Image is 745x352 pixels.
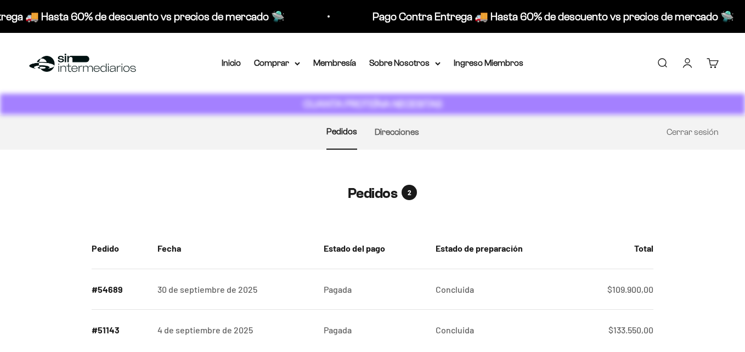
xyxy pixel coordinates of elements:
[222,58,241,67] a: Inicio
[149,228,315,269] th: Fecha
[667,127,719,137] a: Cerrar sesión
[315,269,427,310] td: Pagada
[326,127,357,136] a: Pedidos
[315,228,427,269] th: Estado del pago
[575,228,653,269] th: Total
[92,310,149,350] td: #51143
[313,58,356,67] a: Membresía
[149,269,315,310] td: 30 de septiembre de 2025
[254,56,300,70] summary: Comprar
[92,269,149,310] td: #54689
[348,185,397,202] h1: Pedidos
[427,269,575,310] td: Concluida
[427,310,575,350] td: Concluida
[303,98,442,110] strong: CUANTA PROTEÍNA NECESITAS
[373,8,734,25] p: Pago Contra Entrega 🚚 Hasta 60% de descuento vs precios de mercado 🛸
[149,310,315,350] td: 4 de septiembre de 2025
[454,58,523,67] a: Ingreso Miembros
[315,310,427,350] td: Pagada
[575,269,653,310] td: $109.900,00
[92,228,149,269] th: Pedido
[427,228,575,269] th: Estado de preparación
[402,185,417,200] span: 2
[375,127,419,137] a: Direcciones
[575,310,653,350] td: $133.550,00
[369,56,441,70] summary: Sobre Nosotros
